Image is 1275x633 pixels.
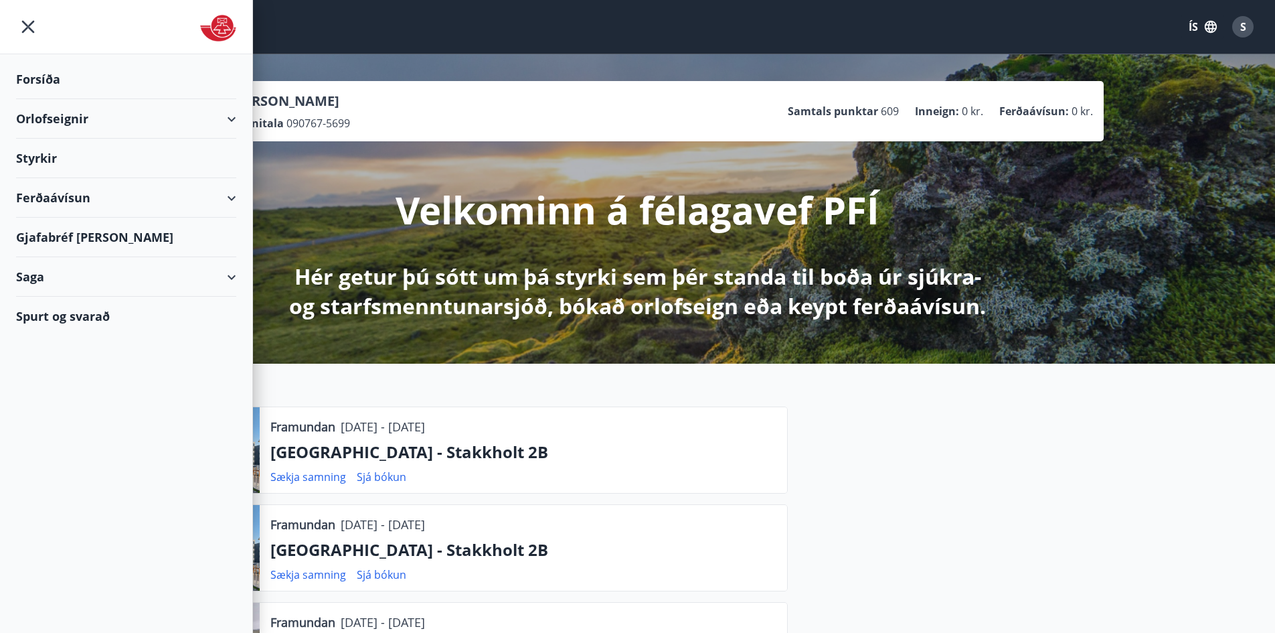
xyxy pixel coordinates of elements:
span: 090767-5699 [286,116,350,131]
button: menu [16,15,40,39]
p: [GEOGRAPHIC_DATA] - Stakkholt 2B [270,539,776,561]
p: Kennitala [231,116,284,131]
div: Saga [16,257,236,297]
p: Ferðaávísun : [999,104,1069,119]
p: Hér getur þú sótt um þá styrki sem þér standa til boða úr sjúkra- og starfsmenntunarsjóð, bókað o... [284,262,991,321]
a: Sjá bókun [357,567,406,582]
p: Framundan [270,418,335,435]
p: Inneign : [915,104,959,119]
span: 609 [881,104,899,119]
div: Styrkir [16,139,236,178]
div: Orlofseignir [16,99,236,139]
button: ÍS [1181,15,1224,39]
p: Samtals punktar [788,104,878,119]
button: S [1227,11,1259,43]
p: Velkominn á félagavef PFÍ [396,184,879,235]
div: Gjafabréf [PERSON_NAME] [16,218,236,257]
a: Sækja samning [270,470,346,484]
span: S [1240,19,1246,34]
span: 0 kr. [962,104,983,119]
a: Sjá bókun [357,470,406,484]
div: Ferðaávísun [16,178,236,218]
div: Forsíða [16,60,236,99]
p: [GEOGRAPHIC_DATA] - Stakkholt 2B [270,441,776,464]
p: [DATE] - [DATE] [341,614,425,631]
img: union_logo [200,15,236,42]
p: [DATE] - [DATE] [341,418,425,435]
p: [PERSON_NAME] [231,92,350,111]
a: Sækja samning [270,567,346,582]
div: Spurt og svarað [16,297,236,336]
span: 0 kr. [1072,104,1093,119]
p: Framundan [270,614,335,631]
p: Framundan [270,516,335,533]
p: [DATE] - [DATE] [341,516,425,533]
